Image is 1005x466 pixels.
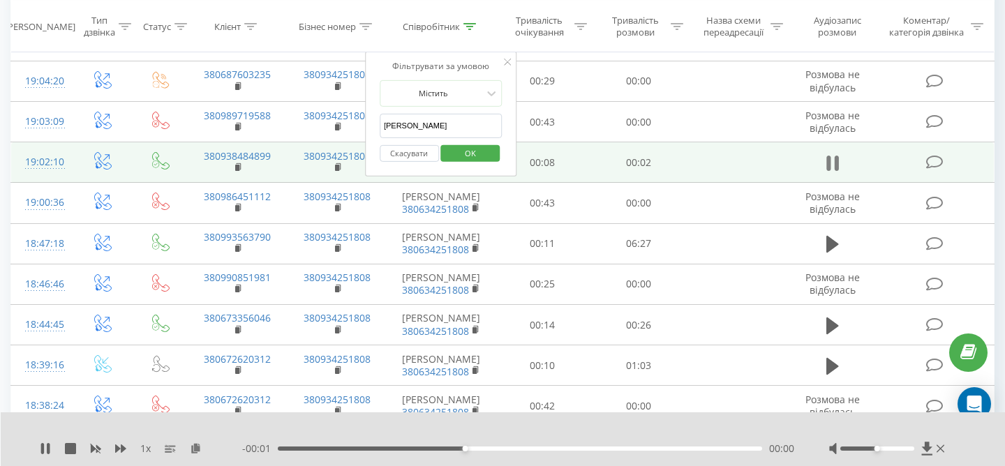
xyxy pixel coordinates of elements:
[304,352,371,366] a: 380934251808
[140,442,151,456] span: 1 x
[380,114,502,138] input: Введіть значення
[402,202,469,216] a: 380634251808
[463,446,468,451] div: Accessibility label
[25,392,59,419] div: 18:38:24
[402,283,469,296] a: 380634251808
[495,61,591,101] td: 00:29
[214,20,241,32] div: Клієнт
[25,68,59,95] div: 19:04:20
[25,149,59,176] div: 19:02:10
[590,61,687,101] td: 00:00
[304,149,371,163] a: 380934251808
[304,311,371,324] a: 380934251808
[204,230,271,243] a: 380993563790
[805,109,860,135] span: Розмова не відбулась
[299,20,356,32] div: Бізнес номер
[495,183,591,223] td: 00:43
[25,311,59,338] div: 18:44:45
[402,243,469,256] a: 380634251808
[958,387,991,421] div: Open Intercom Messenger
[143,20,171,32] div: Статус
[304,271,371,284] a: 380934251808
[495,386,591,426] td: 00:42
[5,20,75,32] div: [PERSON_NAME]
[204,352,271,366] a: 380672620312
[495,223,591,264] td: 00:11
[769,442,794,456] span: 00:00
[387,305,495,345] td: [PERSON_NAME]
[204,393,271,406] a: 380672620312
[204,68,271,81] a: 380687603235
[204,149,271,163] a: 380938484899
[590,386,687,426] td: 00:00
[25,230,59,257] div: 18:47:18
[304,109,371,122] a: 380934251808
[403,20,460,32] div: Співробітник
[304,393,371,406] a: 380934251808
[805,68,860,93] span: Розмова не відбулась
[590,183,687,223] td: 00:00
[25,271,59,298] div: 18:46:46
[387,183,495,223] td: [PERSON_NAME]
[495,305,591,345] td: 00:14
[507,15,572,38] div: Тривалість очікування
[204,190,271,203] a: 380986451112
[805,393,860,419] span: Розмова не відбулась
[242,442,278,456] span: - 00:01
[380,144,439,162] button: Скасувати
[387,264,495,304] td: [PERSON_NAME]
[590,305,687,345] td: 00:26
[441,144,500,162] button: OK
[25,352,59,379] div: 18:39:16
[304,68,371,81] a: 380934251808
[387,386,495,426] td: [PERSON_NAME]
[495,264,591,304] td: 00:25
[304,190,371,203] a: 380934251808
[204,271,271,284] a: 380990851981
[590,223,687,264] td: 06:27
[387,223,495,264] td: [PERSON_NAME]
[204,311,271,324] a: 380673356046
[805,190,860,216] span: Розмова не відбулась
[304,230,371,243] a: 380934251808
[590,345,687,386] td: 01:03
[402,365,469,378] a: 380634251808
[590,142,687,183] td: 00:02
[805,271,860,296] span: Розмова не відбулась
[402,324,469,338] a: 380634251808
[874,446,880,451] div: Accessibility label
[603,15,667,38] div: Тривалість розмови
[590,102,687,142] td: 00:00
[590,264,687,304] td: 00:00
[402,405,469,419] a: 380634251808
[495,142,591,183] td: 00:08
[204,109,271,122] a: 380989719588
[25,108,59,135] div: 19:03:09
[387,345,495,386] td: [PERSON_NAME]
[495,102,591,142] td: 00:43
[380,59,502,73] div: Фільтрувати за умовою
[25,189,59,216] div: 19:00:36
[495,345,591,386] td: 00:10
[799,15,875,38] div: Аудіозапис розмови
[84,15,115,38] div: Тип дзвінка
[451,142,490,163] span: OK
[699,15,767,38] div: Назва схеми переадресації
[886,15,967,38] div: Коментар/категорія дзвінка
